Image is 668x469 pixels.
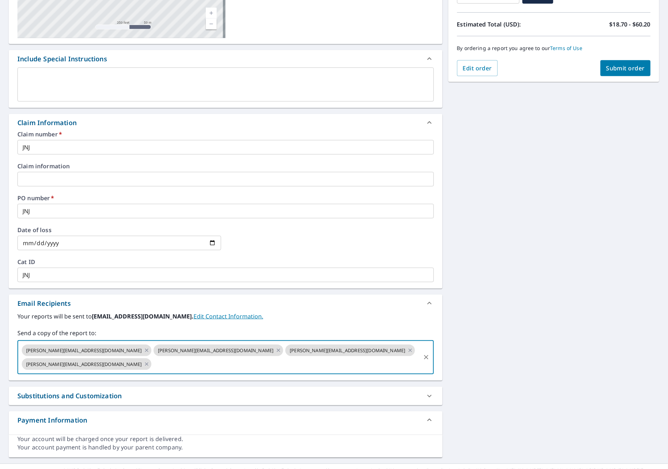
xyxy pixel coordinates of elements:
[17,415,87,425] div: Payment Information
[421,352,431,362] button: Clear
[17,443,434,452] div: Your account payment is handled by your parent company.
[206,8,217,18] a: Current Level 17, Zoom In
[22,347,146,354] span: [PERSON_NAME][EMAIL_ADDRESS][DOMAIN_NAME]
[463,64,492,72] span: Edit order
[606,64,645,72] span: Submit order
[206,18,217,29] a: Current Level 17, Zoom Out
[9,387,443,405] div: Substitutions and Customization
[600,60,651,76] button: Submit order
[285,347,410,354] span: [PERSON_NAME][EMAIL_ADDRESS][DOMAIN_NAME]
[22,358,151,370] div: [PERSON_NAME][EMAIL_ADDRESS][DOMAIN_NAME]
[17,299,71,308] div: Email Recipients
[457,20,554,29] p: Estimated Total (USD):
[17,54,107,64] div: Include Special Instructions
[550,45,583,52] a: Terms of Use
[17,312,434,321] label: Your reports will be sent to
[9,114,443,131] div: Claim Information
[17,227,221,233] label: Date of loss
[92,312,194,320] b: [EMAIL_ADDRESS][DOMAIN_NAME].
[194,312,263,320] a: EditContactInfo
[154,345,283,356] div: [PERSON_NAME][EMAIL_ADDRESS][DOMAIN_NAME]
[9,295,443,312] div: Email Recipients
[285,345,415,356] div: [PERSON_NAME][EMAIL_ADDRESS][DOMAIN_NAME]
[17,118,77,128] div: Claim Information
[22,345,151,356] div: [PERSON_NAME][EMAIL_ADDRESS][DOMAIN_NAME]
[17,195,434,201] label: PO number
[610,20,651,29] p: $18.70 - $60.20
[457,45,651,52] p: By ordering a report you agree to our
[17,435,434,443] div: Your account will be charged once your report is delivered.
[154,347,278,354] span: [PERSON_NAME][EMAIL_ADDRESS][DOMAIN_NAME]
[9,50,443,67] div: Include Special Instructions
[17,163,434,169] label: Claim information
[17,391,122,401] div: Substitutions and Customization
[17,259,434,265] label: Cat ID
[17,131,434,137] label: Claim number
[17,329,434,337] label: Send a copy of the report to:
[457,60,498,76] button: Edit order
[22,361,146,368] span: [PERSON_NAME][EMAIL_ADDRESS][DOMAIN_NAME]
[9,411,443,429] div: Payment Information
